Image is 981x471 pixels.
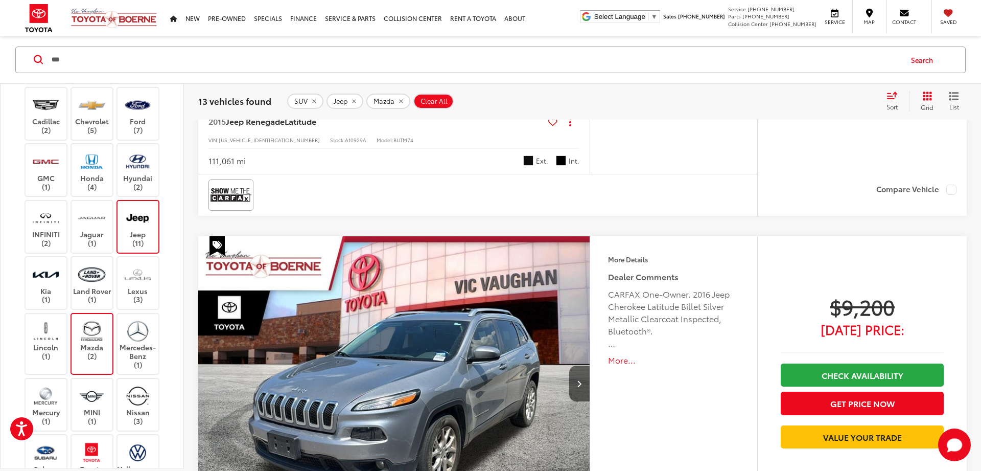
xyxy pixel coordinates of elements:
[26,93,67,134] label: Cadillac (2)
[32,440,60,464] img: Vic Vaughan Toyota of Boerne in Boerne, TX)
[294,97,308,105] span: SUV
[781,425,944,448] a: Value Your Trade
[72,384,113,425] label: MINI (1)
[326,94,363,109] button: remove Jeep
[608,271,739,283] h5: Dealer Comments
[876,185,956,195] label: Compare Vehicle
[118,149,159,191] label: Hyundai (2)
[373,97,394,105] span: Mazda
[32,262,60,286] img: Vic Vaughan Toyota of Boerne in Boerne, TX)
[72,149,113,191] label: Honda (4)
[781,364,944,387] a: Check Availability
[124,440,152,464] img: Vic Vaughan Toyota of Boerne in Boerne, TX)
[211,182,251,209] img: View CARFAX report
[124,319,152,343] img: Vic Vaughan Toyota of Boerne in Boerne, TX)
[124,384,152,408] img: Vic Vaughan Toyota of Boerne in Boerne, TX)
[124,262,152,286] img: Vic Vaughan Toyota of Boerne in Boerne, TX)
[569,156,579,166] span: Int.
[938,429,971,461] svg: Start Chat
[26,149,67,191] label: GMC (1)
[949,102,959,111] span: List
[781,294,944,319] span: $9,200
[728,20,768,28] span: Collision Center
[569,118,571,126] span: dropdown dots
[651,13,658,20] span: ▼
[72,93,113,134] label: Chevrolet (5)
[72,319,113,361] label: Mazda (2)
[32,319,60,343] img: Vic Vaughan Toyota of Boerne in Boerne, TX)
[219,136,320,144] span: [US_VEHICLE_IDENTIFICATION_NUMBER]
[51,48,901,72] input: Search by Make, Model, or Keyword
[124,93,152,117] img: Vic Vaughan Toyota of Boerne in Boerne, TX)
[556,155,566,166] span: Black
[881,91,909,111] button: Select sort value
[71,8,157,29] img: Vic Vaughan Toyota of Boerne
[118,206,159,248] label: Jeep (11)
[608,256,739,263] h4: More Details
[26,206,67,248] label: INFINITI (2)
[124,149,152,173] img: Vic Vaughan Toyota of Boerne in Boerne, TX)
[728,12,741,20] span: Parts
[32,149,60,173] img: Vic Vaughan Toyota of Boerne in Boerne, TX)
[198,95,271,107] span: 13 vehicles found
[366,94,410,109] button: remove Mazda
[78,206,106,230] img: Vic Vaughan Toyota of Boerne in Boerne, TX)
[413,94,454,109] button: Clear All
[118,262,159,304] label: Lexus (3)
[345,136,366,144] span: A10929A
[287,94,323,109] button: remove SUV
[72,262,113,304] label: Land Rover (1)
[608,288,739,349] div: CARFAX One-Owner. 2016 Jeep Cherokee Latitude Billet Silver Metallic Clearcoat Inspected, Bluetoo...
[330,136,345,144] span: Stock:
[663,12,676,20] span: Sales
[921,103,933,111] span: Grid
[26,262,67,304] label: Kia (1)
[78,93,106,117] img: Vic Vaughan Toyota of Boerne in Boerne, TX)
[72,206,113,248] label: Jaguar (1)
[678,12,725,20] span: [PHONE_NUMBER]
[78,319,106,343] img: Vic Vaughan Toyota of Boerne in Boerne, TX)
[78,149,106,173] img: Vic Vaughan Toyota of Boerne in Boerne, TX)
[26,384,67,425] label: Mercury (1)
[781,392,944,415] button: Get Price Now
[32,384,60,408] img: Vic Vaughan Toyota of Boerne in Boerne, TX)
[208,116,544,127] a: 2015Jeep RenegadeLatitude
[858,18,880,26] span: Map
[334,97,347,105] span: Jeep
[594,13,645,20] span: Select Language
[901,47,948,73] button: Search
[78,384,106,408] img: Vic Vaughan Toyota of Boerne in Boerne, TX)
[648,13,648,20] span: ​
[226,115,285,127] span: Jeep Renegade
[78,440,106,464] img: Vic Vaughan Toyota of Boerne in Boerne, TX)
[32,206,60,230] img: Vic Vaughan Toyota of Boerne in Boerne, TX)
[118,319,159,369] label: Mercedes-Benz (1)
[118,384,159,425] label: Nissan (3)
[769,20,816,28] span: [PHONE_NUMBER]
[742,12,789,20] span: [PHONE_NUMBER]
[823,18,846,26] span: Service
[209,236,225,256] span: Special
[32,93,60,117] img: Vic Vaughan Toyota of Boerne in Boerne, TX)
[208,155,246,167] div: 111,061 mi
[393,136,413,144] span: BUTM74
[569,366,590,401] button: Next image
[909,91,941,111] button: Grid View
[562,113,579,130] button: Actions
[208,115,226,127] span: 2015
[937,18,960,26] span: Saved
[748,5,795,13] span: [PHONE_NUMBER]
[941,91,967,111] button: List View
[523,155,533,166] span: Black
[536,156,548,166] span: Ext.
[208,136,219,144] span: VIN:
[781,324,944,334] span: [DATE] Price:
[886,102,898,111] span: Sort
[78,262,106,286] img: Vic Vaughan Toyota of Boerne in Boerne, TX)
[608,354,739,366] button: More...
[892,18,916,26] span: Contact
[377,136,393,144] span: Model:
[594,13,658,20] a: Select Language​
[421,97,448,105] span: Clear All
